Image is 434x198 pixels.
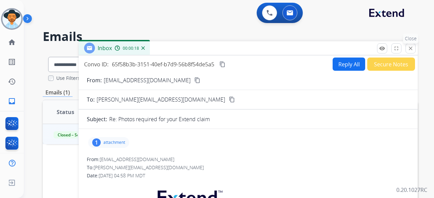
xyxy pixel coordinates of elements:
[367,58,415,71] button: Secure Notes
[109,115,210,123] p: Re: Photos required for your Extend claim
[54,131,91,138] span: Closed – Solved
[43,30,418,43] h2: Emails
[100,156,174,162] span: [EMAIL_ADDRESS][DOMAIN_NAME]
[112,61,214,68] span: 65f58b3b-3151-40ef-b7d9-56b8f54de5a5
[8,38,16,46] mat-icon: home
[229,96,235,103] mat-icon: content_copy
[408,45,414,51] mat-icon: close
[87,115,107,123] p: Subject:
[87,76,102,84] p: From:
[379,45,385,51] mat-icon: remove_red_eye
[57,108,74,116] span: Status
[43,88,73,97] p: Emails (1)
[97,95,225,104] span: [PERSON_NAME][EMAIL_ADDRESS][DOMAIN_NAME]
[87,164,410,171] div: To:
[84,60,108,68] p: Convo ID:
[8,78,16,86] mat-icon: history
[403,34,418,44] p: Close
[98,44,112,52] span: Inbox
[104,76,191,84] p: [EMAIL_ADDRESS][DOMAIN_NAME]
[94,164,204,171] span: [PERSON_NAME][EMAIL_ADDRESS][DOMAIN_NAME]
[333,58,365,71] button: Reply All
[194,77,200,83] mat-icon: content_copy
[396,186,427,194] p: 0.20.1027RC
[8,58,16,66] mat-icon: list_alt
[56,75,103,82] label: Use Filters In Search
[92,138,101,147] div: 1
[87,156,410,163] div: From:
[8,97,16,105] mat-icon: inbox
[87,172,410,179] div: Date:
[219,61,225,67] mat-icon: content_copy
[2,9,21,28] img: avatar
[103,140,125,145] p: attachment
[99,172,145,179] span: [DATE] 04:58 PM MDT
[393,45,399,51] mat-icon: fullscreen
[123,46,139,51] span: 00:00:18
[406,43,416,53] button: Close
[87,95,95,104] p: To:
